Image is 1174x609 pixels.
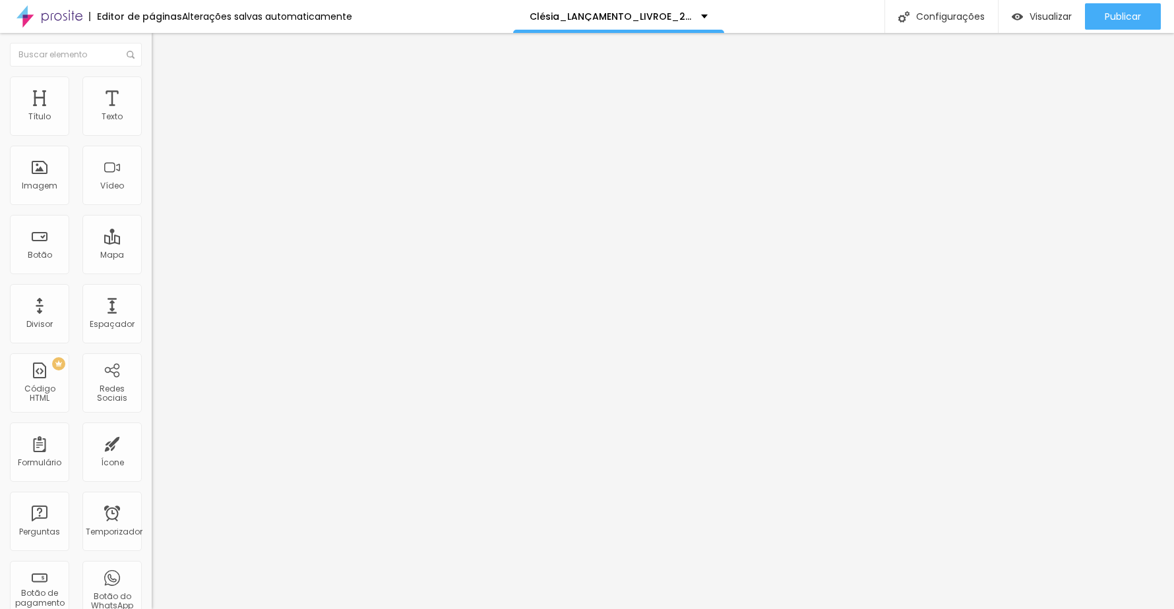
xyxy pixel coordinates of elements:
font: Publicar [1105,10,1141,23]
font: Redes Sociais [97,383,127,403]
iframe: Editor [152,33,1174,609]
font: Divisor [26,318,53,330]
font: Formulário [18,457,61,468]
font: Perguntas [19,526,60,537]
font: Texto [102,111,123,122]
font: Espaçador [90,318,135,330]
font: Ícone [101,457,124,468]
font: Clésia_LANÇAMENTO_LIVROE_2025 [530,10,703,23]
font: Imagem [22,180,57,191]
font: Editor de páginas [97,10,182,23]
font: Código HTML [24,383,55,403]
input: Buscar elemento [10,43,142,67]
font: Título [28,111,51,122]
button: Publicar [1085,3,1161,30]
font: Visualizar [1030,10,1072,23]
font: Mapa [100,249,124,260]
img: view-1.svg [1012,11,1023,22]
font: Botão de pagamento [15,587,65,608]
font: Botão [28,249,52,260]
img: Ícone [127,51,135,59]
img: Ícone [898,11,910,22]
button: Visualizar [999,3,1085,30]
font: Temporizador [86,526,142,537]
font: Alterações salvas automaticamente [182,10,352,23]
font: Vídeo [100,180,124,191]
font: Configurações [916,10,985,23]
